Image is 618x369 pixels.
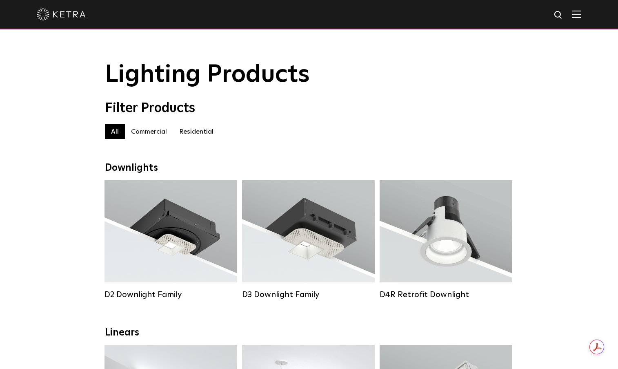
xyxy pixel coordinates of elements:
img: ketra-logo-2019-white [37,8,86,20]
label: Commercial [125,124,173,139]
div: D4R Retrofit Downlight [380,290,512,300]
a: D2 Downlight Family Lumen Output:1200Colors:White / Black / Gloss Black / Silver / Bronze / Silve... [104,180,237,300]
label: All [105,124,125,139]
a: D3 Downlight Family Lumen Output:700 / 900 / 1100Colors:White / Black / Silver / Bronze / Paintab... [242,180,375,300]
img: Hamburger%20Nav.svg [572,10,581,18]
span: Lighting Products [105,63,310,87]
div: Linears [105,327,513,339]
label: Residential [173,124,220,139]
div: Downlights [105,162,513,174]
div: D2 Downlight Family [104,290,237,300]
a: D4R Retrofit Downlight Lumen Output:800Colors:White / BlackBeam Angles:15° / 25° / 40° / 60°Watta... [380,180,512,300]
div: D3 Downlight Family [242,290,375,300]
div: Filter Products [105,101,513,116]
img: search icon [554,10,564,20]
